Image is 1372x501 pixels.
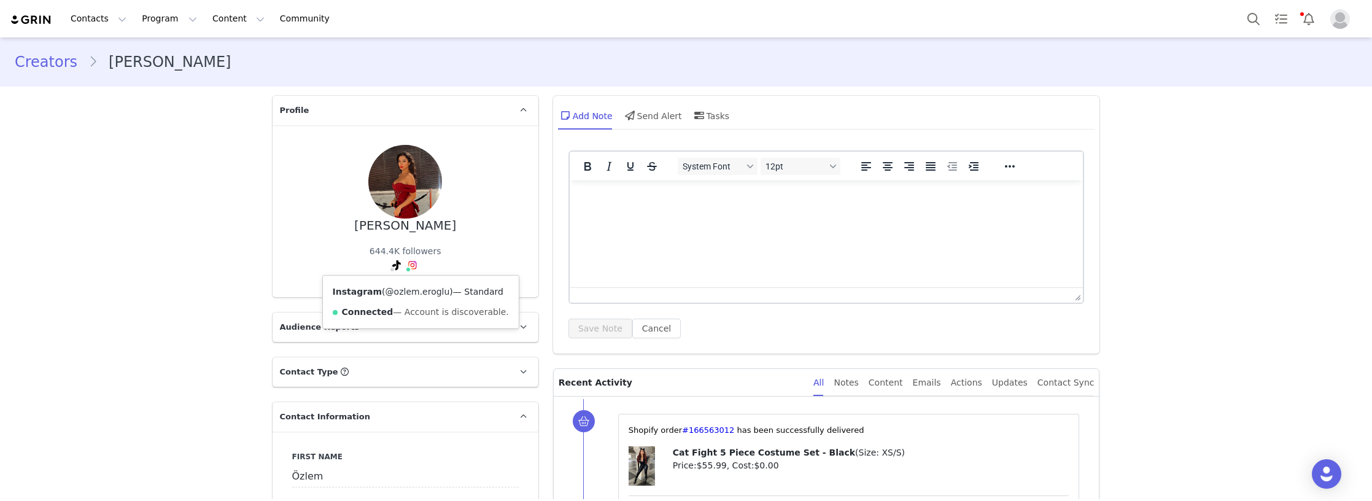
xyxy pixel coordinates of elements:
[620,158,641,175] button: Underline
[386,287,450,297] a: @ozlem.eroglu
[1330,9,1350,29] img: placeholder-profile.jpg
[1240,5,1267,33] button: Search
[692,101,730,130] div: Tasks
[1312,459,1341,489] div: Open Intercom Messenger
[632,319,681,338] button: Cancel
[697,460,727,470] span: $55.99
[1070,288,1083,303] div: Press the Up and Down arrow keys to resize the editor.
[5,5,418,34] p: Hey Özlem, Your proposal has been accepted! We're so excited to have you be apart of the [DATE] C...
[1268,5,1295,33] a: Tasks
[899,158,920,175] button: Align right
[942,158,963,175] button: Decrease indent
[292,451,519,462] label: First Name
[678,158,758,175] button: Fonts
[273,5,343,33] a: Community
[992,369,1028,397] div: Updates
[570,181,1083,287] iframe: Rich Text Area
[920,158,941,175] button: Justify
[754,460,778,470] span: $0.00
[1323,9,1362,29] button: Profile
[641,158,662,175] button: Strikethrough
[342,307,393,317] strong: Connected
[622,101,682,130] div: Send Alert
[599,158,619,175] button: Italic
[673,446,1069,459] p: ( )
[951,369,982,397] div: Actions
[913,369,941,397] div: Emails
[15,51,88,73] a: Creators
[205,5,272,33] button: Content
[869,369,903,397] div: Content
[368,145,442,219] img: 7bfc68b5-f393-4475-9ce9-1a7d8faf0800.jpg
[393,307,508,317] span: — Account is discoverable.
[280,104,309,117] span: Profile
[673,459,1069,472] p: Price: , Cost:
[834,369,858,397] div: Notes
[673,448,855,457] span: Cat Fight 5 Piece Costume Set - Black
[877,158,898,175] button: Align center
[354,219,456,233] div: [PERSON_NAME]
[568,319,632,338] button: Save Note
[63,5,134,33] button: Contacts
[765,161,826,171] span: 12pt
[1037,369,1095,397] div: Contact Sync
[370,245,441,258] div: 644.4K followers
[333,287,382,297] strong: Instagram
[408,260,417,270] img: instagram.svg
[453,287,503,297] span: — Standard
[859,448,902,457] span: Size: XS/S
[558,101,613,130] div: Add Note
[280,321,360,333] span: Audience Reports
[280,411,370,423] span: Contact Information
[382,287,453,297] span: ( )
[134,5,204,33] button: Program
[1295,5,1322,33] button: Notifications
[963,158,984,175] button: Increase indent
[577,158,598,175] button: Bold
[683,161,743,171] span: System Font
[761,158,840,175] button: Font sizes
[10,14,53,26] img: grin logo
[629,425,864,435] span: ⁨Shopify⁩ order⁨ ⁩ has been successfully delivered
[813,369,824,397] div: All
[682,425,734,435] a: #166563012
[856,158,877,175] button: Align left
[559,369,804,396] p: Recent Activity
[280,366,338,378] span: Contact Type
[999,158,1020,175] button: Reveal or hide additional toolbar items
